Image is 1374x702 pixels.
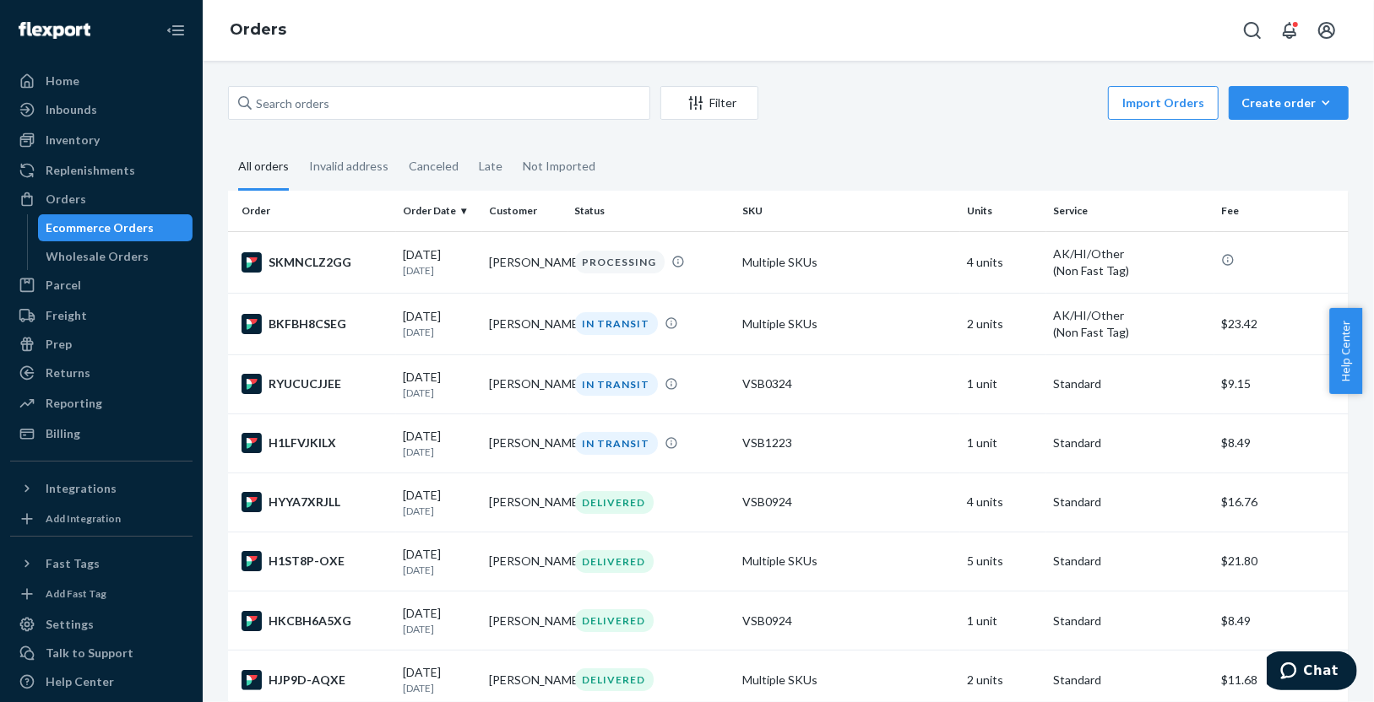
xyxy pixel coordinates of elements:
[960,354,1046,413] td: 1 unit
[1053,375,1208,392] p: Standard
[575,668,654,691] div: DELIVERED
[736,532,960,591] td: Multiple SKUs
[10,640,193,667] button: Talk to Support
[1214,191,1349,231] th: Fee
[46,673,114,690] div: Help Center
[736,191,960,231] th: SKU
[1053,435,1208,451] p: Standard
[46,586,106,601] div: Add Fast Tag
[403,428,475,459] div: [DATE]
[228,191,396,231] th: Order
[1273,13,1306,47] button: Open notifications
[238,144,289,191] div: All orders
[242,314,389,334] div: BKFBH8CSEG
[960,413,1046,472] td: 1 unit
[46,219,155,236] div: Ecommerce Orders
[575,432,658,455] div: IN TRANSIT
[960,231,1046,293] td: 4 units
[46,480,117,497] div: Integrations
[159,13,193,47] button: Close Navigation
[1053,262,1208,279] div: (Non Fast Tag)
[1214,354,1349,413] td: $9.15
[403,308,475,339] div: [DATE]
[1241,94,1336,111] div: Create order
[46,555,100,572] div: Fast Tags
[575,312,658,335] div: IN TRANSIT
[46,162,135,179] div: Replenishments
[46,101,97,118] div: Inbounds
[482,293,568,354] td: [PERSON_NAME]
[403,369,475,400] div: [DATE]
[1267,651,1357,694] iframe: Opens a widget where you can chat to one of our agents
[1214,532,1349,591] td: $21.80
[1229,86,1349,120] button: Create order
[242,670,389,690] div: HJP9D-AQXE
[575,251,665,273] div: PROCESSING
[403,622,475,636] p: [DATE]
[1053,494,1208,510] p: Standard
[1214,413,1349,472] td: $8.49
[1214,591,1349,651] td: $8.49
[46,277,81,294] div: Parcel
[1053,553,1208,570] p: Standard
[10,550,193,577] button: Fast Tags
[403,605,475,636] div: [DATE]
[10,584,193,604] a: Add Fast Tag
[10,390,193,417] a: Reporting
[46,616,94,633] div: Settings
[10,359,193,386] a: Returns
[960,191,1046,231] th: Units
[10,67,193,94] a: Home
[575,373,658,396] div: IN TRANSIT
[523,144,595,188] div: Not Imported
[1053,324,1208,341] div: (Non Fast Tag)
[230,20,286,39] a: Orders
[482,532,568,591] td: [PERSON_NAME]
[1053,672,1208,688] p: Standard
[242,374,389,394] div: RYUCUCJJEE
[1108,86,1219,120] button: Import Orders
[46,73,79,89] div: Home
[743,613,953,629] div: VSB0924
[10,127,193,154] a: Inventory
[46,511,121,526] div: Add Integration
[46,364,90,381] div: Returns
[482,231,568,293] td: [PERSON_NAME]
[10,420,193,447] a: Billing
[38,243,193,270] a: Wholesale Orders
[403,246,475,278] div: [DATE]
[242,433,389,453] div: H1LFVJKILX
[743,435,953,451] div: VSB1223
[575,609,654,632] div: DELIVERED
[1329,308,1362,394] button: Help Center
[1310,13,1344,47] button: Open account menu
[403,546,475,577] div: [DATE]
[1053,246,1208,262] p: AK/HI/Other
[46,191,86,208] div: Orders
[1214,293,1349,354] td: $23.42
[10,509,193,529] a: Add Integration
[46,336,72,353] div: Prep
[46,645,133,661] div: Talk to Support
[216,6,300,55] ol: breadcrumbs
[1053,613,1208,629] p: Standard
[489,203,562,218] div: Customer
[46,307,87,324] div: Freight
[661,94,758,111] div: Filter
[242,611,389,631] div: HKCBH6A5XG
[660,86,758,120] button: Filter
[403,325,475,339] p: [DATE]
[575,491,654,514] div: DELIVERED
[743,494,953,510] div: VSB0924
[396,191,482,231] th: Order Date
[403,386,475,400] p: [DATE]
[10,302,193,329] a: Freight
[46,248,149,265] div: Wholesale Orders
[403,263,475,278] p: [DATE]
[1214,472,1349,532] td: $16.76
[10,331,193,358] a: Prep
[1053,307,1208,324] p: AK/HI/Other
[46,395,102,412] div: Reporting
[10,272,193,299] a: Parcel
